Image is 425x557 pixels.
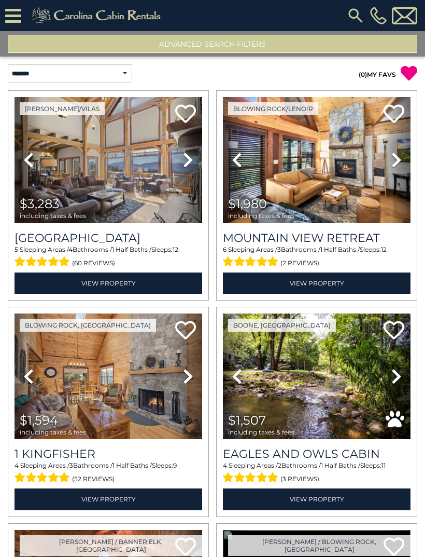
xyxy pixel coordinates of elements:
a: [PERSON_NAME]/Vilas [20,102,105,115]
div: Sleeping Areas / Bathrooms / Sleeps: [15,461,202,486]
img: search-regular.svg [346,6,365,25]
span: 9 [173,461,177,469]
span: 12 [381,246,387,253]
img: thumbnail_163279458.jpeg [15,314,202,440]
span: 0 [361,71,365,78]
a: View Property [223,488,410,510]
span: 4 [15,461,19,469]
img: Khaki-logo.png [26,5,169,26]
a: View Property [15,488,202,510]
span: 3 [69,461,73,469]
a: [PERSON_NAME] / Blowing Rock, [GEOGRAPHIC_DATA] [228,535,410,556]
a: Add to favorites [384,320,404,342]
span: 3 [277,246,281,253]
h3: Wilderness Lodge [15,231,202,245]
span: $1,980 [228,196,267,211]
span: $1,594 [20,413,58,428]
span: $1,507 [228,413,266,428]
div: Sleeping Areas / Bathrooms / Sleeps: [223,461,410,486]
span: (52 reviews) [72,472,115,486]
span: including taxes & fees [228,429,294,436]
a: View Property [15,273,202,294]
a: Blowing Rock, [GEOGRAPHIC_DATA] [20,319,156,332]
a: 1 Kingfisher [15,447,202,461]
a: Add to favorites [384,103,404,126]
button: Advanced Search Filters [8,35,417,53]
span: 4 [223,461,227,469]
a: View Property [223,273,410,294]
span: 1 Half Baths / [112,461,152,469]
span: including taxes & fees [20,429,86,436]
span: 1 Half Baths / [320,246,360,253]
img: thumbnail_163277321.jpeg [223,97,410,223]
a: Blowing Rock/Lenoir [228,102,318,115]
a: (0)MY FAVS [359,71,396,78]
span: including taxes & fees [20,212,86,219]
span: 6 [223,246,226,253]
span: (3 reviews) [280,472,319,486]
a: Add to favorites [175,320,196,342]
span: ( ) [359,71,367,78]
a: Add to favorites [175,103,196,126]
a: Boone, [GEOGRAPHIC_DATA] [228,319,336,332]
img: thumbnail_165422092.jpeg [15,97,202,223]
span: 12 [173,246,178,253]
span: 1 Half Baths / [112,246,151,253]
span: 4 [68,246,73,253]
span: $3,283 [20,196,60,211]
a: Mountain View Retreat [223,231,410,245]
span: (2 reviews) [280,256,319,270]
span: 2 [278,461,281,469]
div: Sleeping Areas / Bathrooms / Sleeps: [223,245,410,270]
span: (60 reviews) [72,256,115,270]
a: [PERSON_NAME] / Banner Elk, [GEOGRAPHIC_DATA] [20,535,202,556]
a: [GEOGRAPHIC_DATA] [15,231,202,245]
a: [PHONE_NUMBER] [367,7,389,24]
span: including taxes & fees [228,212,294,219]
span: 1 Half Baths / [321,461,360,469]
span: 11 [381,461,386,469]
span: 5 [15,246,18,253]
img: thumbnail_165033707.jpeg [223,314,410,440]
div: Sleeping Areas / Bathrooms / Sleeps: [15,245,202,270]
a: Eagles and Owls Cabin [223,447,410,461]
